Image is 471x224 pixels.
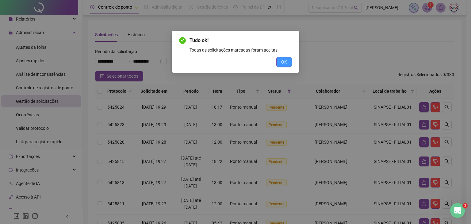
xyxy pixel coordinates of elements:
[190,47,292,53] div: Todas as solicitações marcadas foram aceitas
[276,57,292,67] button: OK
[281,59,287,65] span: OK
[450,203,465,218] iframe: Intercom live chat
[190,37,292,44] span: Tudo ok!
[179,37,186,44] span: check-circle
[463,203,468,208] span: 1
